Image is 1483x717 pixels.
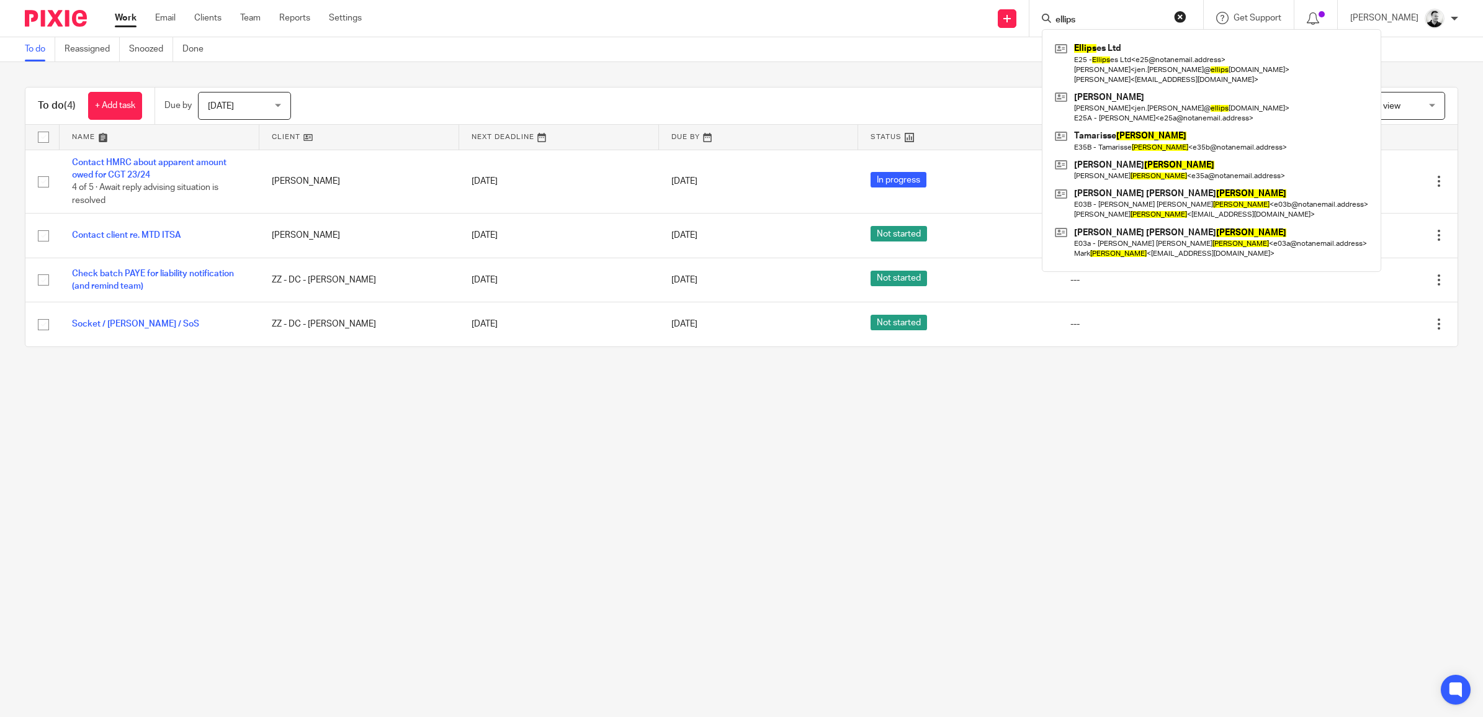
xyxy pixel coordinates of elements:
[115,12,137,24] a: Work
[1070,318,1245,330] div: ---
[72,320,199,328] a: Socket / [PERSON_NAME] / SoS
[1425,9,1445,29] img: Dave_2025.jpg
[72,269,234,291] a: Check batch PAYE for liability notification (and remind team)
[259,302,459,346] td: ZZ - DC - [PERSON_NAME]
[25,10,87,27] img: Pixie
[1174,11,1186,23] button: Clear
[1054,15,1166,26] input: Search
[72,158,226,179] a: Contact HMRC about apparent amount owed for CGT 23/24
[38,99,76,112] h1: To do
[1070,274,1245,286] div: ---
[259,150,459,214] td: [PERSON_NAME]
[871,315,927,330] span: Not started
[671,177,697,186] span: [DATE]
[65,37,120,61] a: Reassigned
[259,214,459,258] td: [PERSON_NAME]
[1350,12,1418,24] p: [PERSON_NAME]
[194,12,222,24] a: Clients
[72,183,218,205] span: 4 of 5 · Await reply advising situation is resolved
[871,172,926,187] span: In progress
[88,92,142,120] a: + Add task
[259,258,459,302] td: ZZ - DC - [PERSON_NAME]
[459,214,659,258] td: [DATE]
[329,12,362,24] a: Settings
[1234,14,1281,22] span: Get Support
[279,12,310,24] a: Reports
[671,276,697,284] span: [DATE]
[164,99,192,112] p: Due by
[459,258,659,302] td: [DATE]
[64,101,76,110] span: (4)
[129,37,173,61] a: Snoozed
[240,12,261,24] a: Team
[208,102,234,110] span: [DATE]
[25,37,55,61] a: To do
[459,302,659,346] td: [DATE]
[671,231,697,240] span: [DATE]
[459,150,659,214] td: [DATE]
[671,320,697,328] span: [DATE]
[155,12,176,24] a: Email
[871,271,927,286] span: Not started
[182,37,213,61] a: Done
[871,226,927,241] span: Not started
[72,231,181,240] a: Contact client re. MTD ITSA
